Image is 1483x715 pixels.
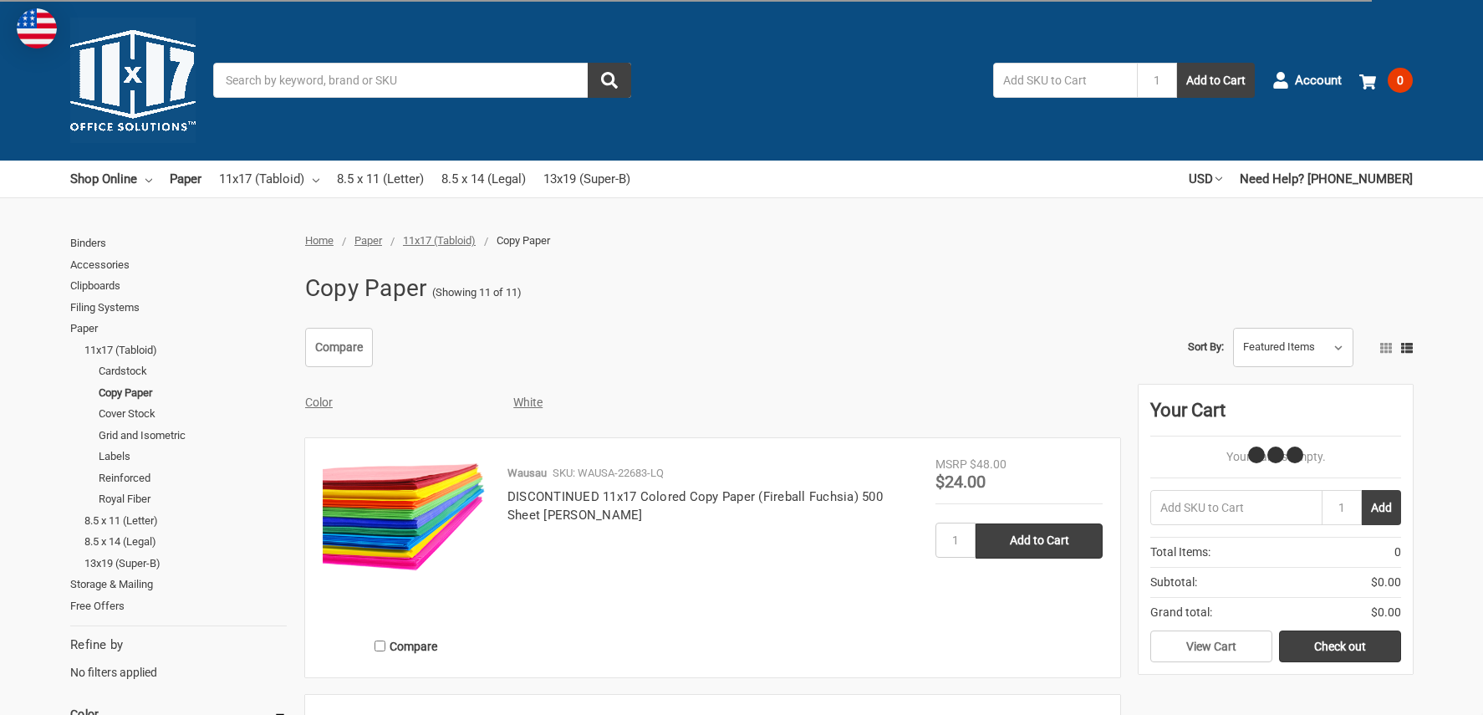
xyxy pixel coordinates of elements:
[1295,71,1342,90] span: Account
[305,328,373,368] a: Compare
[1150,604,1212,621] span: Grand total:
[1150,544,1210,561] span: Total Items:
[84,510,287,532] a: 8.5 x 11 (Letter)
[99,382,287,404] a: Copy Paper
[70,275,287,297] a: Clipboards
[553,465,664,482] p: SKU: WAUSA-22683-LQ
[99,360,287,382] a: Cardstock
[507,489,883,523] a: DISCONTINUED 11x17 Colored Copy Paper (Fireball Fuchsia) 500 Sheet [PERSON_NAME]
[213,63,631,98] input: Search by keyword, brand or SKU
[305,267,427,310] h1: Copy Paper
[99,403,287,425] a: Cover Stock
[970,457,1007,471] span: $48.00
[1388,68,1413,93] span: 0
[976,523,1103,559] input: Add to Cart
[70,636,287,681] div: No filters applied
[99,425,287,447] a: Grid and Isometric
[1150,490,1322,525] input: Add SKU to Cart
[497,234,550,247] span: Copy Paper
[1240,161,1413,197] a: Need Help? [PHONE_NUMBER]
[1150,396,1401,437] div: Your Cart
[403,234,476,247] a: 11x17 (Tabloid)
[70,318,287,340] a: Paper
[170,161,201,197] a: Paper
[441,161,526,197] a: 8.5 x 14 (Legal)
[70,254,287,276] a: Accessories
[323,632,490,660] label: Compare
[1150,631,1272,662] a: View Cart
[993,63,1137,98] input: Add SKU to Cart
[219,161,319,197] a: 11x17 (Tabloid)
[1189,161,1222,197] a: USD
[1362,490,1401,525] button: Add
[543,161,630,197] a: 13x19 (Super-B)
[70,636,287,655] h5: Refine by
[84,340,287,361] a: 11x17 (Tabloid)
[70,18,196,143] img: 11x17.com
[99,488,287,510] a: Royal Fiber
[1272,59,1342,102] a: Account
[507,465,547,482] p: Wausau
[1359,59,1413,102] a: 0
[1177,63,1255,98] button: Add to Cart
[1394,544,1401,561] span: 0
[1150,448,1401,466] p: Your Cart Is Empty.
[84,531,287,553] a: 8.5 x 14 (Legal)
[1188,335,1224,360] label: Sort By:
[70,232,287,254] a: Binders
[323,456,490,575] img: 11x17 Colored Copy Paper (Fireball Fuchsia) 500 Sheet Ream
[1371,604,1401,621] span: $0.00
[1150,574,1197,591] span: Subtotal:
[99,467,287,489] a: Reinforced
[354,234,382,247] a: Paper
[17,8,57,49] img: duty and tax information for United States
[935,472,986,492] span: $24.00
[70,595,287,617] a: Free Offers
[1371,574,1401,591] span: $0.00
[513,396,543,409] a: White
[70,574,287,595] a: Storage & Mailing
[323,456,490,623] a: 11x17 Colored Copy Paper (Fireball Fuchsia) 500 Sheet Ream
[337,161,424,197] a: 8.5 x 11 (Letter)
[70,297,287,319] a: Filing Systems
[84,553,287,575] a: 13x19 (Super-B)
[99,446,287,467] a: Labels
[305,396,333,409] a: Color
[432,284,522,301] span: (Showing 11 of 11)
[1279,631,1401,662] a: Check out
[305,234,334,247] a: Home
[375,641,385,651] input: Compare
[70,161,152,197] a: Shop Online
[935,456,967,473] div: MSRP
